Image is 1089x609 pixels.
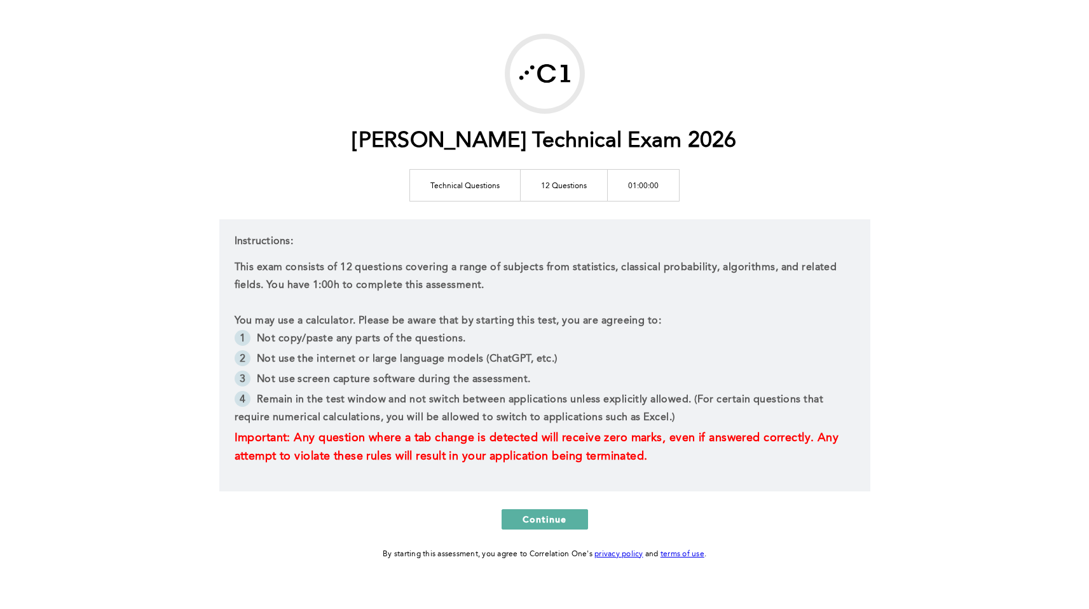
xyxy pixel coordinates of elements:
[410,169,521,201] td: Technical Questions
[608,169,680,201] td: 01:00:00
[510,39,580,109] img: Marshall Wace
[235,432,842,462] span: Important: Any question where a tab change is detected will receive zero marks, even if answered ...
[219,219,870,491] div: Instructions:
[235,259,855,294] p: This exam consists of 12 questions covering a range of subjects from statistics, classical probab...
[235,312,855,330] p: You may use a calculator. Please be aware that by starting this test, you are agreeing to:
[235,330,855,350] li: Not copy/paste any parts of the questions.
[235,371,855,391] li: Not use screen capture software during the assessment.
[502,509,588,530] button: Continue
[661,551,704,558] a: terms of use
[523,513,567,525] span: Continue
[594,551,643,558] a: privacy policy
[383,547,706,561] div: By starting this assessment, you agree to Correlation One's and .
[235,391,855,429] li: Remain in the test window and not switch between applications unless explicitly allowed. (For cer...
[352,128,736,154] h1: [PERSON_NAME] Technical Exam 2026
[235,350,855,371] li: Not use the internet or large language models (ChatGPT, etc.)
[521,169,608,201] td: 12 Questions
